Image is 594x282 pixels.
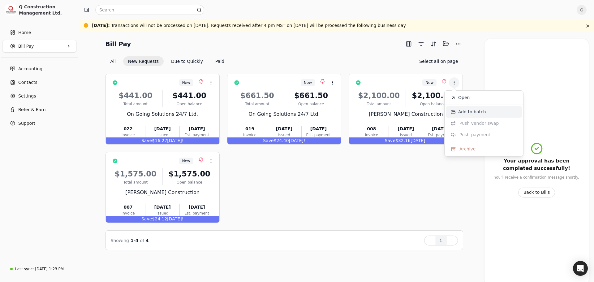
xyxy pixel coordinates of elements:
[18,120,35,127] span: Support
[2,26,76,39] a: Home
[385,138,395,143] span: Save
[35,266,64,272] div: [DATE] 1:23 PM
[105,56,121,66] button: All
[408,101,457,107] div: Open balance
[180,126,213,132] div: [DATE]
[111,126,145,132] div: 022
[92,23,110,28] span: [DATE] :
[302,126,335,132] div: [DATE]
[423,126,457,132] div: [DATE]
[428,39,438,49] button: Sort
[18,106,46,113] span: Refer & Earn
[289,138,305,143] span: [DATE]!
[145,210,179,216] div: Issued
[267,132,301,138] div: Issued
[145,126,179,132] div: [DATE]
[111,101,160,107] div: Total amount
[2,40,76,52] button: Bill Pay
[423,132,457,138] div: Est. payment
[425,80,433,85] span: New
[233,132,267,138] div: Invoice
[302,132,335,138] div: Est. payment
[140,238,144,243] span: of
[18,66,42,72] span: Accounting
[141,138,152,143] span: Save
[2,90,76,102] a: Settings
[458,94,470,101] span: Open
[145,204,179,210] div: [DATE]
[459,132,490,138] span: Push payment
[146,238,149,243] span: 4
[92,22,406,29] div: Transactions will not be processed on [DATE]. Requests received after 4 pm MST on [DATE] will be ...
[111,132,145,138] div: Invoice
[111,180,160,185] div: Total amount
[182,80,190,85] span: New
[573,261,588,276] div: Open Intercom Messenger
[287,90,335,101] div: $661.50
[233,90,282,101] div: $661.50
[106,216,219,223] div: $24.12
[105,56,230,66] div: Invoice filter options
[2,76,76,89] a: Contacts
[166,56,208,66] button: Due to Quickly
[355,132,388,138] div: Invoice
[2,263,76,275] a: Last sync:[DATE] 1:23 PM
[123,56,164,66] button: New Requests
[111,168,160,180] div: $1,575.00
[5,4,16,15] img: 3171ca1f-602b-4dfe-91f0-0ace091e1481.jpeg
[180,132,213,138] div: Est. payment
[518,188,555,197] button: Back to Bills
[165,101,214,107] div: Open balance
[145,132,179,138] div: Issued
[459,146,476,152] span: Archive
[577,5,587,15] button: G
[304,80,312,85] span: New
[18,29,31,36] span: Home
[436,236,446,245] button: 1
[233,101,282,107] div: Total amount
[408,90,457,101] div: $2,100.00
[165,180,214,185] div: Open balance
[355,111,457,118] div: [PERSON_NAME] Construction
[19,4,74,16] div: Q Construction Management Ltd.
[414,56,463,66] button: Select all on page
[141,216,152,221] span: Save
[167,138,183,143] span: [DATE]!
[111,111,214,118] div: On Going Solutions 24/7 Ltd.
[180,210,213,216] div: Est. payment
[389,132,423,138] div: Issued
[349,137,463,144] div: $32.16
[267,126,301,132] div: [DATE]
[2,103,76,116] button: Refer & Earn
[131,238,138,243] span: 1 - 4
[180,204,213,210] div: [DATE]
[355,101,403,107] div: Total amount
[2,117,76,129] button: Support
[494,175,579,180] div: You'll receive a confirmation message shortly.
[2,63,76,75] a: Accounting
[492,157,581,172] div: Your approval has been completed successfully!
[18,93,36,99] span: Settings
[15,266,34,272] div: Last sync:
[106,137,219,144] div: $16.27
[459,120,499,127] span: Push vendor swap
[233,126,267,132] div: 019
[111,189,214,196] div: [PERSON_NAME] Construction
[355,90,403,101] div: $2,100.00
[111,210,145,216] div: Invoice
[167,216,183,221] span: [DATE]!
[111,204,145,210] div: 007
[233,111,335,118] div: On Going Solutions 24/7 Ltd.
[165,90,214,101] div: $441.00
[458,109,486,115] span: Add to batch
[389,126,423,132] div: [DATE]
[18,79,37,86] span: Contacts
[441,39,451,49] button: Batch (0)
[95,5,204,15] input: Search
[105,39,131,49] h2: Bill Pay
[111,238,129,243] span: Showing
[111,90,160,101] div: $441.00
[263,138,273,143] span: Save
[165,168,214,180] div: $1,575.00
